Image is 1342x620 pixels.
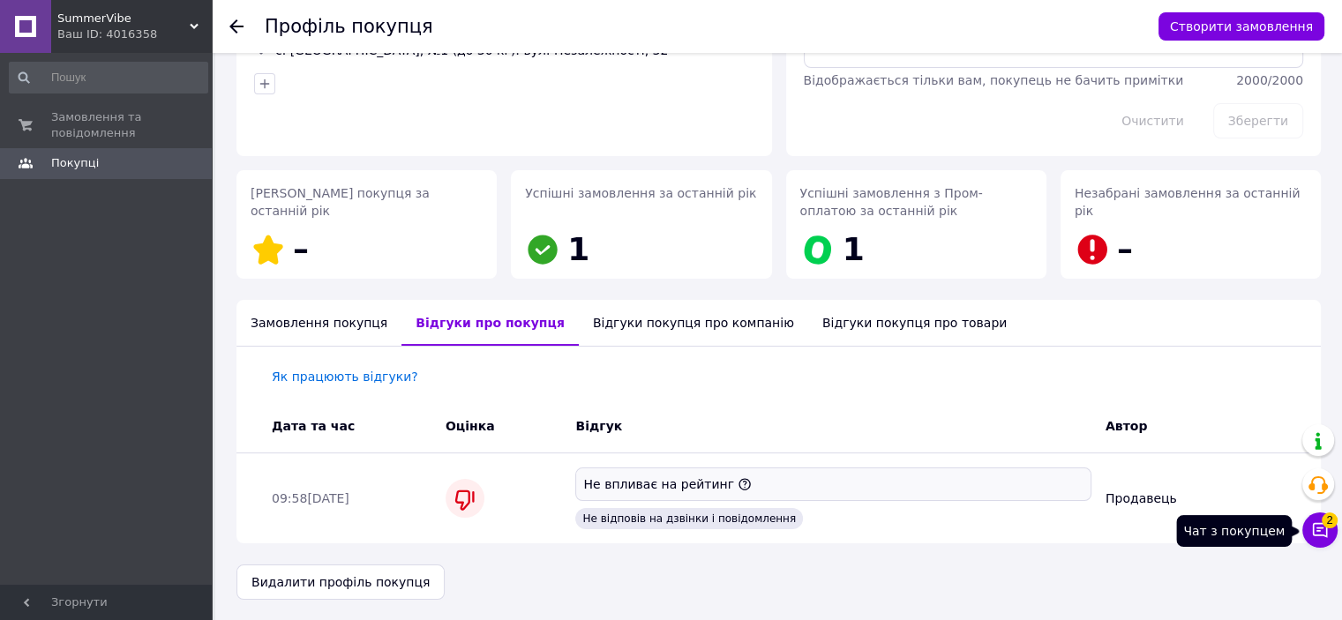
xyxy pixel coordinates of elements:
div: Відгуки покупця про товари [808,300,1021,346]
span: Не впливає на рейтинг [583,477,734,491]
span: Відображається тільки вам, покупець не бачить примітки [804,73,1184,87]
span: Дата та час [272,419,355,433]
span: Автор [1106,419,1147,433]
span: Продавець [1106,491,1177,505]
button: Створити замовлення [1158,12,1324,41]
input: Пошук [9,62,208,93]
span: Покупці [51,155,99,171]
span: Оцінка [446,419,495,433]
span: Відгук [575,419,622,433]
span: 09:58[DATE] [272,491,349,505]
span: Успішні замовлення з Пром-оплатою за останній рік [800,186,983,218]
a: Як працюють відгуки? [272,370,418,384]
span: Замовлення та повідомлення [51,109,163,141]
h1: Профіль покупця [265,16,433,37]
span: Незабрані замовлення за останній рік [1075,186,1301,218]
span: Не відповів на дзвінки і повідомлення [575,508,803,529]
span: – [293,231,309,267]
span: 2000 / 2000 [1236,73,1303,87]
span: 1 [843,231,865,267]
span: 2 [1322,512,1338,528]
span: Успішні замовлення за останній рік [525,186,756,200]
span: [PERSON_NAME] покупця за останній рік [251,186,430,218]
div: Відгуки покупця про компанію [579,300,808,346]
button: Видалити профіль покупця [236,564,445,600]
div: Повернутися назад [229,18,244,35]
div: Чат з покупцем [1176,515,1292,547]
div: Замовлення покупця [236,300,401,346]
div: Відгуки про покупця [401,300,579,346]
button: Чат з покупцем2 [1302,512,1338,548]
span: SummerVibe [57,11,190,26]
span: – [1117,231,1133,267]
span: 1 [567,231,589,267]
div: Ваш ID: 4016358 [57,26,212,42]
